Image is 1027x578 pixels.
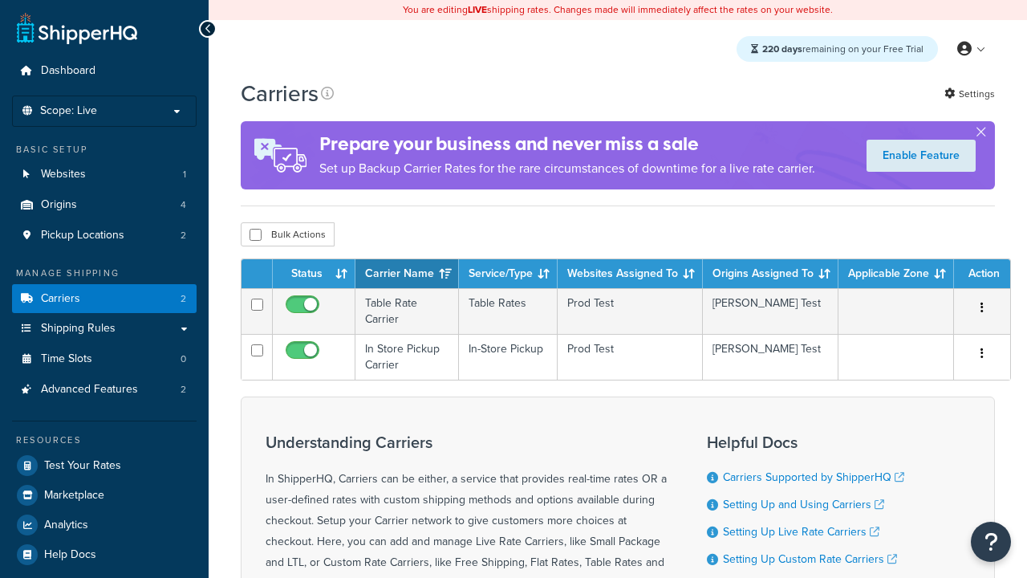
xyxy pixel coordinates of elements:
[12,433,197,447] div: Resources
[41,352,92,366] span: Time Slots
[12,143,197,157] div: Basic Setup
[12,451,197,480] a: Test Your Rates
[468,2,487,17] b: LIVE
[17,12,137,44] a: ShipperHQ Home
[12,344,197,374] a: Time Slots 0
[41,64,95,78] span: Dashboard
[181,198,186,212] span: 4
[183,168,186,181] span: 1
[266,433,667,451] h3: Understanding Carriers
[273,259,355,288] th: Status: activate to sort column ascending
[944,83,995,105] a: Settings
[12,344,197,374] li: Time Slots
[459,259,558,288] th: Service/Type: activate to sort column ascending
[181,229,186,242] span: 2
[737,36,938,62] div: remaining on your Free Trial
[241,78,319,109] h1: Carriers
[12,284,197,314] li: Carriers
[41,229,124,242] span: Pickup Locations
[355,288,459,334] td: Table Rate Carrier
[459,288,558,334] td: Table Rates
[459,334,558,380] td: In-Store Pickup
[41,383,138,397] span: Advanced Features
[241,121,319,189] img: ad-rules-rateshop-fe6ec290ccb7230408bd80ed9643f0289d75e0ffd9eb532fc0e269fcd187b520.png
[703,259,838,288] th: Origins Assigned To: activate to sort column ascending
[12,375,197,405] li: Advanced Features
[181,352,186,366] span: 0
[12,221,197,250] a: Pickup Locations 2
[12,314,197,344] a: Shipping Rules
[703,288,838,334] td: [PERSON_NAME] Test
[971,522,1011,562] button: Open Resource Center
[44,548,96,562] span: Help Docs
[558,334,703,380] td: Prod Test
[12,160,197,189] li: Websites
[12,511,197,539] a: Analytics
[319,157,815,180] p: Set up Backup Carrier Rates for the rare circumstances of downtime for a live rate carrier.
[12,190,197,220] li: Origins
[723,496,884,513] a: Setting Up and Using Carriers
[12,481,197,510] a: Marketplace
[41,198,77,212] span: Origins
[12,540,197,569] a: Help Docs
[319,131,815,157] h4: Prepare your business and never miss a sale
[181,383,186,397] span: 2
[838,259,954,288] th: Applicable Zone: activate to sort column ascending
[355,259,459,288] th: Carrier Name: activate to sort column ascending
[41,168,86,181] span: Websites
[12,221,197,250] li: Pickup Locations
[723,469,904,486] a: Carriers Supported by ShipperHQ
[12,284,197,314] a: Carriers 2
[12,267,197,280] div: Manage Shipping
[723,551,897,568] a: Setting Up Custom Rate Carriers
[181,292,186,306] span: 2
[40,104,97,118] span: Scope: Live
[558,259,703,288] th: Websites Assigned To: activate to sort column ascending
[44,519,88,532] span: Analytics
[954,259,1010,288] th: Action
[558,288,703,334] td: Prod Test
[12,160,197,189] a: Websites 1
[12,190,197,220] a: Origins 4
[41,292,80,306] span: Carriers
[707,433,916,451] h3: Helpful Docs
[241,222,335,246] button: Bulk Actions
[41,322,116,336] span: Shipping Rules
[762,42,802,56] strong: 220 days
[867,140,976,172] a: Enable Feature
[703,334,838,380] td: [PERSON_NAME] Test
[12,56,197,86] a: Dashboard
[355,334,459,380] td: In Store Pickup Carrier
[44,459,121,473] span: Test Your Rates
[12,375,197,405] a: Advanced Features 2
[44,489,104,503] span: Marketplace
[723,523,879,540] a: Setting Up Live Rate Carriers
